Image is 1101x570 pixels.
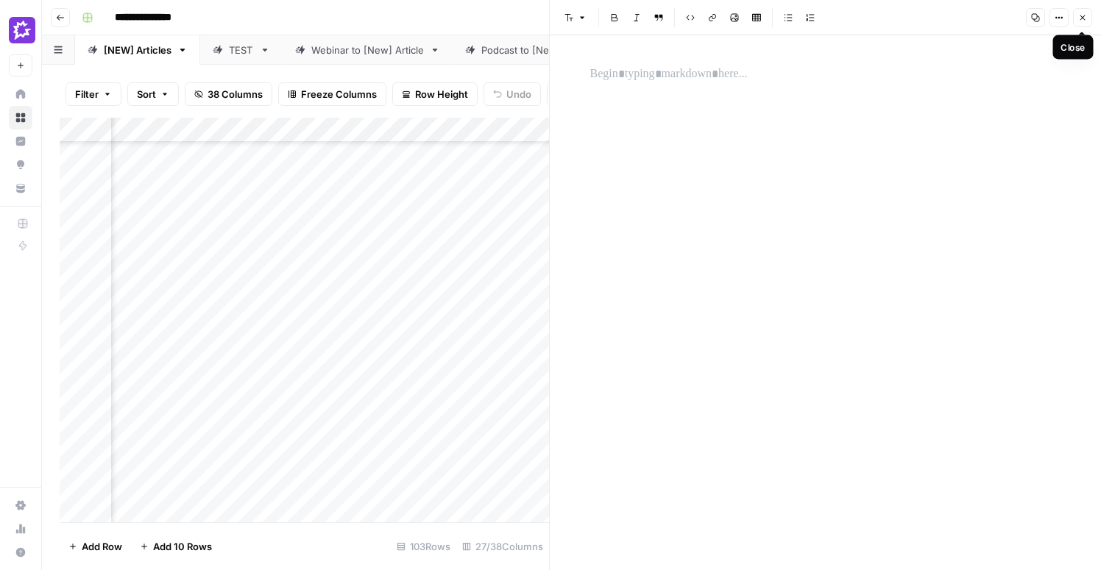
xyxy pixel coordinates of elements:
div: 27/38 Columns [456,535,549,558]
span: Freeze Columns [301,87,377,101]
span: Filter [75,87,99,101]
a: Podcast to [New] Article [453,35,623,65]
div: [NEW] Articles [104,43,171,57]
span: Add Row [82,539,122,554]
a: [NEW] Articles [75,35,200,65]
a: Opportunities [9,153,32,177]
span: Sort [137,87,156,101]
button: Sort [127,82,179,106]
a: Usage [9,517,32,541]
span: Row Height [415,87,468,101]
button: Undo [484,82,541,106]
div: Webinar to [New] Article [311,43,424,57]
a: Webinar to [New] Article [283,35,453,65]
div: 103 Rows [391,535,456,558]
button: Add Row [60,535,131,558]
a: Browse [9,106,32,129]
img: Gong Logo [9,17,35,43]
button: Help + Support [9,541,32,564]
a: Insights [9,129,32,153]
button: Workspace: Gong [9,12,32,49]
a: TEST [200,35,283,65]
button: Filter [66,82,121,106]
a: Your Data [9,177,32,200]
button: Row Height [392,82,478,106]
button: 38 Columns [185,82,272,106]
span: 38 Columns [208,87,263,101]
button: Add 10 Rows [131,535,221,558]
a: Settings [9,494,32,517]
span: Undo [506,87,531,101]
span: Add 10 Rows [153,539,212,554]
div: Podcast to [New] Article [481,43,594,57]
div: TEST [229,43,254,57]
div: Close [1061,40,1086,54]
a: Home [9,82,32,106]
button: Freeze Columns [278,82,386,106]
